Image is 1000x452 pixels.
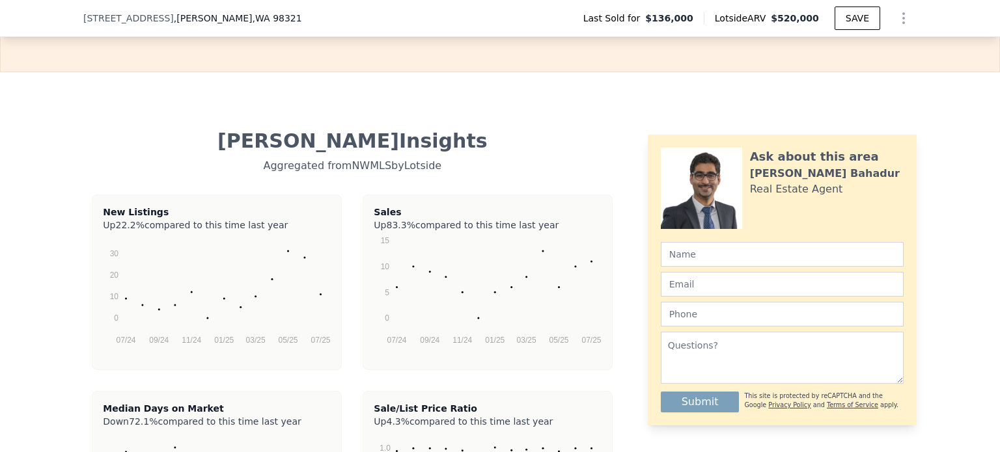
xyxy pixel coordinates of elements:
[835,7,880,30] button: SAVE
[103,415,331,423] div: Down compared to this time last year
[246,336,266,345] text: 03/25
[215,336,234,345] text: 01/25
[891,5,917,31] button: Show Options
[385,313,390,323] text: 0
[103,234,331,364] svg: A chart.
[103,219,331,226] div: Up compared to this time last year
[174,12,302,25] span: , [PERSON_NAME]
[83,12,174,25] span: [STREET_ADDRESS]
[385,288,390,297] text: 5
[661,392,740,412] button: Submit
[110,292,119,301] text: 10
[386,416,410,427] span: 4.3%
[549,336,569,345] text: 05/25
[661,272,904,297] input: Email
[103,402,331,415] div: Median Days on Market
[374,415,602,423] div: Up compared to this time last year
[768,401,811,408] a: Privacy Policy
[381,236,390,245] text: 15
[117,336,136,345] text: 07/24
[374,402,602,415] div: Sale/List Price Ratio
[582,336,602,345] text: 07/25
[771,13,819,23] span: $520,000
[150,336,169,345] text: 09/24
[94,153,611,174] div: Aggregated from NWMLS by Lotside
[517,336,536,345] text: 03/25
[115,313,119,323] text: 0
[715,12,771,25] span: Lotside ARV
[311,336,331,345] text: 07/25
[645,12,693,25] span: $136,000
[94,129,611,153] div: [PERSON_NAME] Insights
[115,220,144,230] span: 22.2%
[387,336,407,345] text: 07/24
[827,401,878,408] a: Terms of Service
[182,336,202,345] text: 11/24
[661,302,904,326] input: Phone
[750,148,879,166] div: Ask about this area
[103,206,331,219] div: New Listings
[374,219,602,226] div: Up compared to this time last year
[661,242,904,267] input: Name
[381,262,390,271] text: 10
[486,336,505,345] text: 01/25
[744,392,904,410] div: This site is protected by reCAPTCHA and the Google and apply.
[453,336,473,345] text: 11/24
[374,206,602,219] div: Sales
[129,416,158,427] span: 72.1%
[110,271,119,280] text: 20
[253,13,302,23] span: , WA 98321
[386,220,415,230] span: 83.3%
[750,181,843,197] div: Real Estate Agent
[110,249,119,258] text: 30
[750,166,900,181] div: [PERSON_NAME] Bahadur
[583,12,646,25] span: Last Sold for
[374,234,602,364] svg: A chart.
[279,336,298,345] text: 05/25
[421,336,440,345] text: 09/24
